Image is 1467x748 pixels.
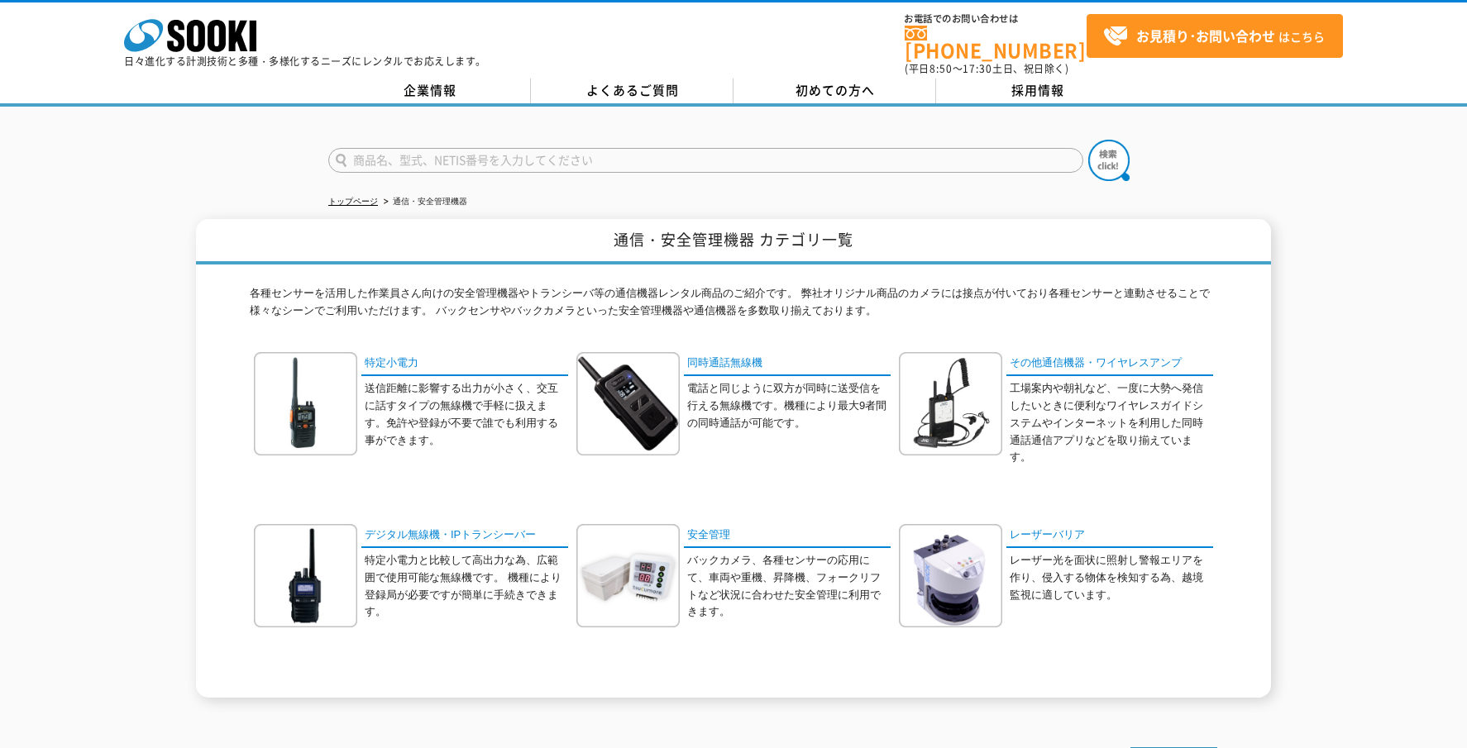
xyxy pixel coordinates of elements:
a: レーザーバリア [1006,524,1213,548]
input: 商品名、型式、NETIS番号を入力してください [328,148,1083,173]
a: 安全管理 [684,524,891,548]
a: 採用情報 [936,79,1139,103]
img: デジタル無線機・IPトランシーバー [254,524,357,627]
span: お電話でのお問い合わせは [905,14,1087,24]
p: 電話と同じように双方が同時に送受信を行える無線機です。機種により最大9者間の同時通話が可能です。 [687,380,891,431]
p: 送信距離に影響する出力が小さく、交互に話すタイプの無線機で手軽に扱えます。免許や登録が不要で誰でも利用する事ができます。 [365,380,568,449]
a: 同時通話無線機 [684,352,891,376]
img: レーザーバリア [899,524,1002,627]
p: バックカメラ、各種センサーの応用にて、車両や重機、昇降機、フォークリフトなど状況に合わせた安全管理に利用できます。 [687,552,891,621]
img: 特定小電力 [254,352,357,455]
a: 初めての方へ [733,79,936,103]
p: 各種センサーを活用した作業員さん向けの安全管理機器やトランシーバ等の通信機器レンタル商品のご紹介です。 弊社オリジナル商品のカメラには接点が付いており各種センサーと連動させることで様々なシーンで... [250,285,1217,328]
span: 初めての方へ [796,81,875,99]
a: 企業情報 [328,79,531,103]
a: トップページ [328,197,378,206]
h1: 通信・安全管理機器 カテゴリ一覧 [196,219,1271,264]
img: btn_search.png [1088,140,1130,181]
span: (平日 ～ 土日、祝日除く) [905,61,1068,76]
img: 同時通話無線機 [576,352,680,455]
p: 日々進化する計測技術と多種・多様化するニーズにレンタルでお応えします。 [124,56,486,66]
strong: お見積り･お問い合わせ [1136,26,1275,45]
img: 安全管理 [576,524,680,627]
span: 8:50 [929,61,953,76]
span: 17:30 [963,61,992,76]
p: 特定小電力と比較して高出力な為、広範囲で使用可能な無線機です。 機種により登録局が必要ですが簡単に手続きできます。 [365,552,568,621]
a: 特定小電力 [361,352,568,376]
a: [PHONE_NUMBER] [905,26,1087,60]
p: 工場案内や朝礼など、一度に大勢へ発信したいときに便利なワイヤレスガイドシステムやインターネットを利用した同時通話通信アプリなどを取り揃えています。 [1010,380,1213,466]
a: その他通信機器・ワイヤレスアンプ [1006,352,1213,376]
a: お見積り･お問い合わせはこちら [1087,14,1343,58]
li: 通信・安全管理機器 [380,193,467,211]
span: はこちら [1103,24,1325,49]
p: レーザー光を面状に照射し警報エリアを作り、侵入する物体を検知する為、越境監視に適しています。 [1010,552,1213,603]
a: デジタル無線機・IPトランシーバー [361,524,568,548]
img: その他通信機器・ワイヤレスアンプ [899,352,1002,455]
a: よくあるご質問 [531,79,733,103]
